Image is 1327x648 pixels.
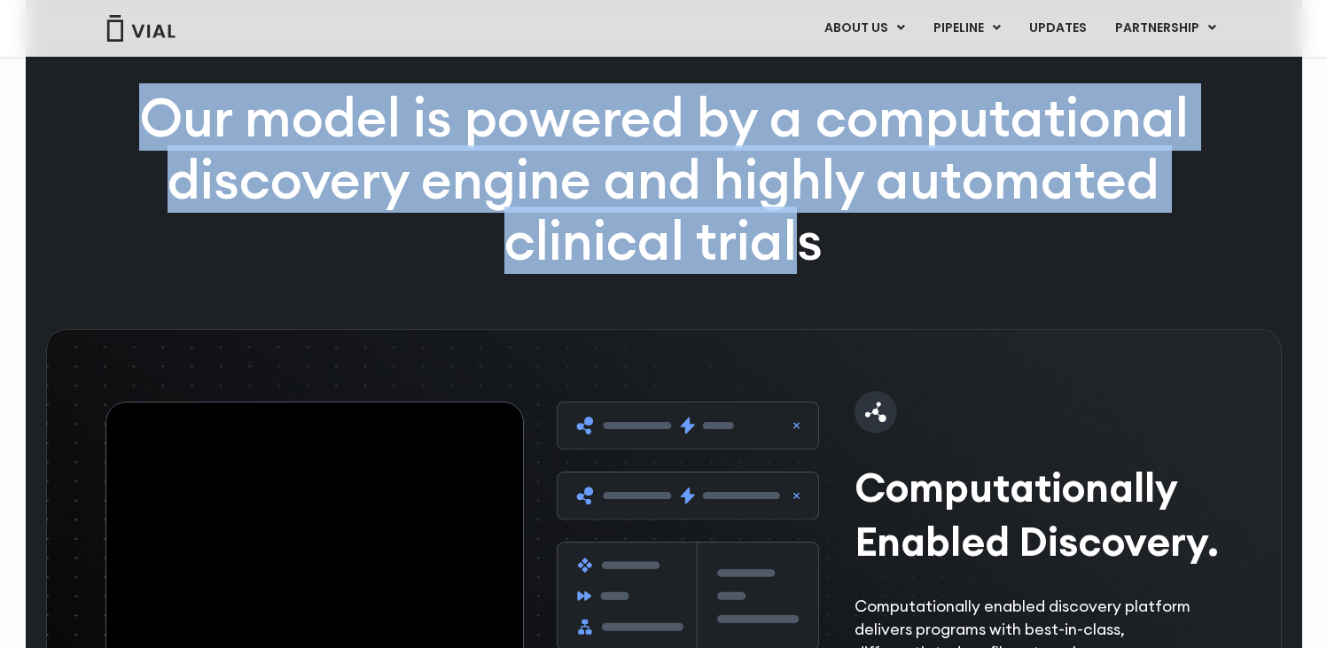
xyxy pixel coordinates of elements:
[810,13,918,43] a: ABOUT USMenu Toggle
[1015,13,1100,43] a: UPDATES
[855,391,897,433] img: molecule-icon
[93,87,1235,272] p: Our model is powered by a computational discovery engine and highly automated clinical trials
[855,460,1232,568] h2: Computationally Enabled Discovery.
[105,15,176,42] img: Vial Logo
[1101,13,1230,43] a: PARTNERSHIPMenu Toggle
[919,13,1014,43] a: PIPELINEMenu Toggle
